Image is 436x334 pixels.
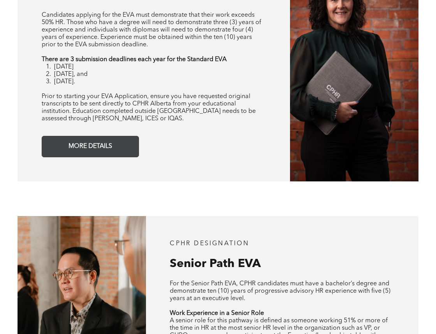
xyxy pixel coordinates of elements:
[170,241,249,247] span: CPHR DESIGNATION
[54,64,74,70] span: [DATE]
[54,71,88,77] span: [DATE], and
[170,281,390,302] span: For the Senior Path EVA, CPHR candidates must have a bachelor’s degree and demonstrate ten (10) y...
[66,139,115,154] span: MORE DETAILS
[42,93,256,122] span: Prior to starting your EVA Application, ensure you have requested original transcripts to be sent...
[42,136,139,157] a: MORE DETAILS
[170,310,264,316] strong: Work Experience in a Senior Role
[42,56,227,63] strong: There are 3 submission deadlines each year for the Standard EVA
[54,79,75,85] span: [DATE].
[170,258,261,270] span: Senior Path EVA
[42,12,261,48] span: Candidates applying for the EVA must demonstrate that their work exceeds 50% HR. Those who have a...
